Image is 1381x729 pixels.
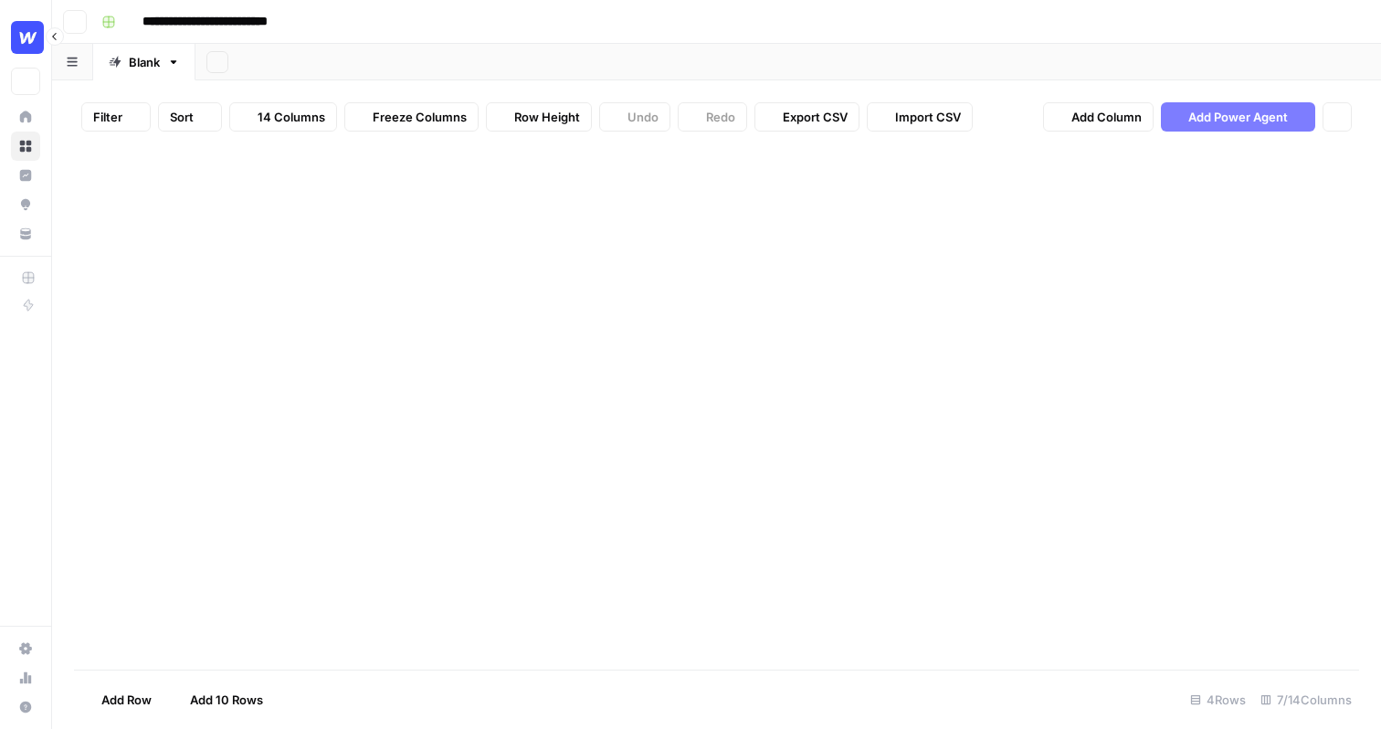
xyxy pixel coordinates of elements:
[11,663,40,692] a: Usage
[129,53,160,71] div: Blank
[93,108,122,126] span: Filter
[11,190,40,219] a: Opportunities
[678,102,747,132] button: Redo
[101,691,152,709] span: Add Row
[867,102,973,132] button: Import CSV
[599,102,670,132] button: Undo
[373,108,467,126] span: Freeze Columns
[1161,102,1315,132] button: Add Power Agent
[1071,108,1142,126] span: Add Column
[1043,102,1154,132] button: Add Column
[81,102,151,132] button: Filter
[895,108,961,126] span: Import CSV
[486,102,592,132] button: Row Height
[754,102,859,132] button: Export CSV
[11,132,40,161] a: Browse
[627,108,659,126] span: Undo
[158,102,222,132] button: Sort
[11,634,40,663] a: Settings
[11,102,40,132] a: Home
[11,161,40,190] a: Insights
[11,15,40,60] button: Workspace: Webflow
[11,219,40,248] a: Your Data
[11,21,44,54] img: Webflow Logo
[170,108,194,126] span: Sort
[93,44,195,80] a: Blank
[163,685,274,714] button: Add 10 Rows
[258,108,325,126] span: 14 Columns
[783,108,848,126] span: Export CSV
[190,691,263,709] span: Add 10 Rows
[1188,108,1288,126] span: Add Power Agent
[1183,685,1253,714] div: 4 Rows
[229,102,337,132] button: 14 Columns
[11,692,40,722] button: Help + Support
[1253,685,1359,714] div: 7/14 Columns
[514,108,580,126] span: Row Height
[344,102,479,132] button: Freeze Columns
[706,108,735,126] span: Redo
[74,685,163,714] button: Add Row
